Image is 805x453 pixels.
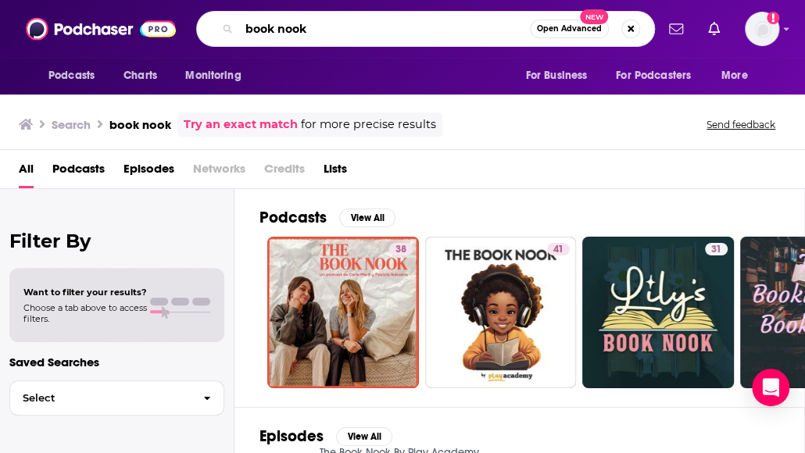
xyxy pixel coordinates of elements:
a: PodcastsView All [259,208,395,227]
button: open menu [606,61,714,91]
div: Search podcasts, credits, & more... [196,11,655,47]
p: Saved Searches [9,355,224,369]
button: View All [339,209,395,227]
a: 38 [389,243,413,255]
button: open menu [38,61,115,91]
span: Monitoring [185,65,241,87]
button: Show profile menu [745,12,779,46]
a: 41 [425,237,577,388]
input: Search podcasts, credits, & more... [239,16,530,41]
button: open menu [514,61,606,91]
span: For Business [525,65,587,87]
span: Select [10,393,191,403]
span: Open Advanced [537,25,602,33]
a: EpisodesView All [259,426,392,446]
a: 31 [705,243,728,255]
span: Podcasts [48,65,95,87]
span: More [721,65,748,87]
a: All [19,156,34,188]
a: Podcasts [52,156,105,188]
a: Show notifications dropdown [663,16,689,42]
a: Charts [113,61,166,91]
button: Select [9,380,224,416]
button: View All [336,427,392,446]
h2: Podcasts [259,208,327,227]
span: Logged in as kkneafsey [745,12,779,46]
span: Choose a tab above to access filters. [23,302,147,324]
h2: Episodes [259,426,324,446]
a: 41 [547,243,570,255]
h3: book nook [109,117,171,132]
svg: Add a profile image [767,12,779,24]
img: User Profile [745,12,779,46]
span: 31 [711,242,721,258]
span: 38 [395,242,406,258]
a: Episodes [123,156,174,188]
img: Podchaser - Follow, Share and Rate Podcasts [26,14,176,44]
span: For Podcasters [616,65,691,87]
h2: Filter By [9,230,224,252]
span: Networks [193,156,245,188]
a: 31 [582,237,734,388]
span: Want to filter your results? [23,287,147,298]
button: open menu [174,61,261,91]
span: New [580,9,608,24]
span: for more precise results [301,116,436,134]
button: Send feedback [702,118,780,131]
div: Open Intercom Messenger [752,369,789,406]
a: 38 [267,237,419,388]
a: Lists [324,156,347,188]
h3: Search [52,117,91,132]
span: 41 [553,242,563,258]
a: Try an exact match [184,116,298,134]
span: Charts [123,65,157,87]
button: Open AdvancedNew [530,20,609,38]
button: open menu [710,61,767,91]
span: Credits [264,156,305,188]
a: Show notifications dropdown [702,16,726,42]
